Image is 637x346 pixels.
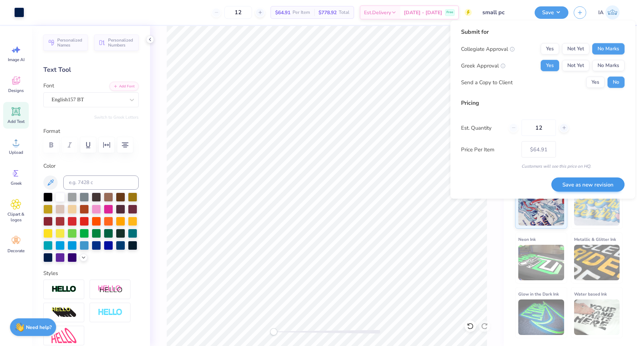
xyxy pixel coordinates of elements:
button: Yes [541,60,559,71]
img: Negative Space [98,308,123,317]
img: Puff Ink [574,190,620,226]
button: Not Yet [562,60,589,71]
button: Save as new revision [551,177,625,192]
img: Glow in the Dark Ink [518,299,564,335]
span: Designs [8,88,24,93]
span: IA [598,9,604,17]
div: Collegiate Approval [461,45,515,53]
span: Clipart & logos [4,211,28,223]
button: No Marks [592,43,625,55]
button: Personalized Names [43,34,88,51]
button: Personalized Numbers [94,34,139,51]
img: Neon Ink [518,245,564,280]
img: Water based Ink [574,299,620,335]
label: Price Per Item [461,145,516,153]
input: – – [224,6,252,19]
img: 3D Illusion [52,307,76,318]
div: Greek Approval [461,61,505,70]
button: Add Font [109,82,139,91]
input: Untitled Design [477,5,529,20]
span: $778.92 [318,9,337,16]
label: Format [43,127,139,135]
button: Save [535,6,568,19]
span: Add Text [7,119,25,124]
div: Send a Copy to Client [461,78,513,86]
div: Submit for [461,28,625,36]
span: Personalized Names [57,38,84,48]
div: Pricing [461,99,625,107]
label: Styles [43,269,58,277]
span: Est. Delivery [364,9,391,16]
img: Metallic & Glitter Ink [574,245,620,280]
strong: Need help? [26,324,52,331]
div: Customers will see this price on HQ. [461,163,625,169]
button: Yes [586,77,605,88]
button: No Marks [592,60,625,71]
span: Free [446,10,453,15]
label: Color [43,162,139,170]
span: Upload [9,150,23,155]
button: Switch to Greek Letters [94,114,139,120]
input: e.g. 7428 c [63,175,139,190]
img: Stroke [52,285,76,293]
button: No [607,77,625,88]
span: Metallic & Glitter Ink [574,236,616,243]
label: Est. Quantity [461,124,503,132]
img: Shadow [98,285,123,294]
span: $64.91 [275,9,290,16]
button: Not Yet [562,43,589,55]
span: Total [339,9,349,16]
span: Image AI [8,57,25,63]
input: – – [521,120,556,136]
span: Personalized Numbers [108,38,134,48]
div: Text Tool [43,65,139,75]
span: Glow in the Dark Ink [518,290,559,298]
img: Standard [518,190,564,226]
img: Free Distort [52,328,76,343]
span: Water based Ink [574,290,607,298]
span: Greek [11,180,22,186]
div: Accessibility label [270,328,277,335]
a: IA [595,5,623,20]
span: Per Item [293,9,310,16]
img: Inna Akselrud [605,5,620,20]
span: Neon Ink [518,236,536,243]
span: [DATE] - [DATE] [404,9,442,16]
span: Decorate [7,248,25,254]
label: Font [43,82,54,90]
button: Yes [541,43,559,55]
